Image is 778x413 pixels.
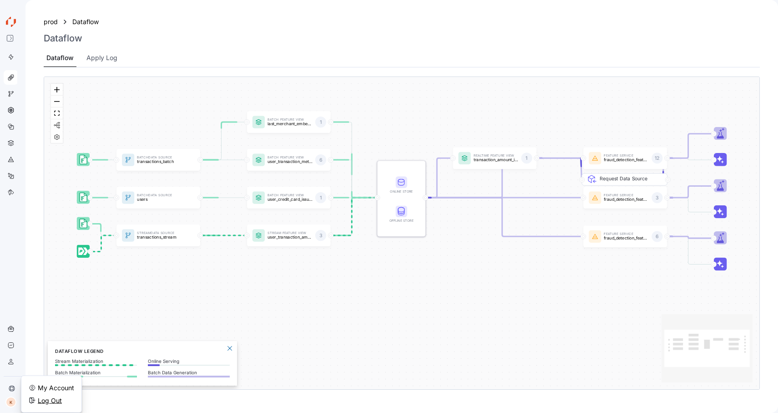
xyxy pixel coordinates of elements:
[247,224,331,246] a: Stream Feature Viewuser_transaction_amount_totals3
[268,122,313,126] p: last_merchant_embedding
[55,358,137,364] p: Stream Materialization
[664,237,712,265] g: Edge from featureService:fraud_detection_feature_service to Inference_featureService:fraud_detect...
[224,343,235,354] button: Close Legend Panel
[55,347,230,355] h6: Dataflow Legend
[44,33,82,44] h3: Dataflow
[51,84,63,143] div: React Flow controls
[86,53,117,63] div: Apply Log
[51,96,63,107] button: zoom out
[423,158,581,198] g: Edge from STORE to featureService:fraud_detection_feature_service:v2
[137,156,182,159] p: Batch Data Source
[46,53,74,63] div: Dataflow
[664,158,712,160] g: Edge from featureService:fraud_detection_feature_service:v2 to Inference_featureService:fraud_det...
[72,17,104,27] a: Dataflow
[247,149,331,171] a: Batch Feature Viewuser_transaction_metrics6
[592,152,678,164] div: Request Data Source
[388,177,415,194] div: Online Store
[116,149,200,171] a: BatchData Sourcetransactions_batch
[581,158,582,180] g: Edge from REQ_featureService:fraud_detection_feature_service:v2 to featureService:fraud_detection...
[44,17,58,27] a: prod
[521,153,532,164] div: 1
[664,237,712,239] g: Edge from featureService:fraud_detection_feature_service to Trainer_featureService:fraud_detectio...
[137,197,182,202] p: users
[268,159,313,164] p: user_transaction_metrics
[474,158,519,162] p: transaction_amount_is_higher_than_average
[268,232,313,235] p: Stream Feature View
[315,154,326,165] div: 6
[652,231,662,242] div: 6
[388,206,415,223] div: Offline Store
[268,194,313,197] p: Batch Feature View
[38,396,62,405] div: Log Out
[388,189,415,194] div: Online Store
[583,226,667,248] a: Feature Servicefraud_detection_feature_service6
[5,397,16,408] div: K
[328,160,376,198] g: Edge from featureView:user_transaction_metrics to STORE
[604,236,649,240] p: fraud_detection_feature_service
[137,194,182,197] p: Batch Data Source
[38,383,74,393] div: My Account
[51,84,63,96] button: zoom in
[474,155,519,158] p: Realtime Feature View
[423,158,451,198] g: Edge from STORE to featureView:transaction_amount_is_higher_than_average
[423,198,581,236] g: Edge from STORE to featureService:fraud_detection_feature_service
[197,122,245,160] g: Edge from dataSource:transactions_batch to featureView:last_merchant_embedding
[137,232,182,235] p: Stream Data Source
[247,111,331,133] a: Batch Feature Viewlast_merchant_embedding1
[148,358,230,364] p: Online Serving
[55,370,137,375] p: Batch Materialization
[87,224,115,236] g: Edge from dataSource:transactions_stream_batch_source to dataSource:transactions_stream
[315,230,326,241] div: 3
[29,383,74,393] a: My Account
[268,156,313,159] p: Batch Feature View
[137,159,182,164] p: transactions_batch
[600,175,662,229] div: Request Data Source
[29,396,74,405] a: Log Out
[88,235,115,251] g: Edge from dataSource:transactions_stream_stream_source to dataSource:transactions_stream
[315,117,326,127] div: 1
[328,198,376,235] g: Edge from featureView:user_transaction_amount_totals to STORE
[388,218,415,223] div: Offline Store
[453,148,536,169] a: Realtime Feature Viewtransaction_amount_is_higher_than_average1
[583,148,667,169] a: Feature Servicefraud_detection_feature_service:v212
[116,224,200,246] a: StreamData Sourcetransactions_stream
[268,197,313,202] p: user_credit_card_issuer
[268,118,313,121] p: Batch Feature View
[51,107,63,119] button: fit view
[662,158,664,180] g: Edge from featureService:fraud_detection_feature_service:v2 to REQ_featureService:fraud_detection...
[328,122,376,198] g: Edge from featureView:last_merchant_embedding to STORE
[116,187,200,209] a: BatchData Sourceusers
[137,235,182,240] p: transactions_stream
[583,187,667,209] a: Feature Servicefraud_detection_feature_service_streaming3
[664,134,712,158] g: Edge from featureService:fraud_detection_feature_service:v2 to Trainer_featureService:fraud_detec...
[247,187,331,209] a: Batch Feature Viewuser_credit_card_issuer1
[315,192,326,203] div: 1
[268,235,313,240] p: user_transaction_amount_totals
[148,370,230,375] p: Batch Data Generation
[604,233,649,236] p: Feature Service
